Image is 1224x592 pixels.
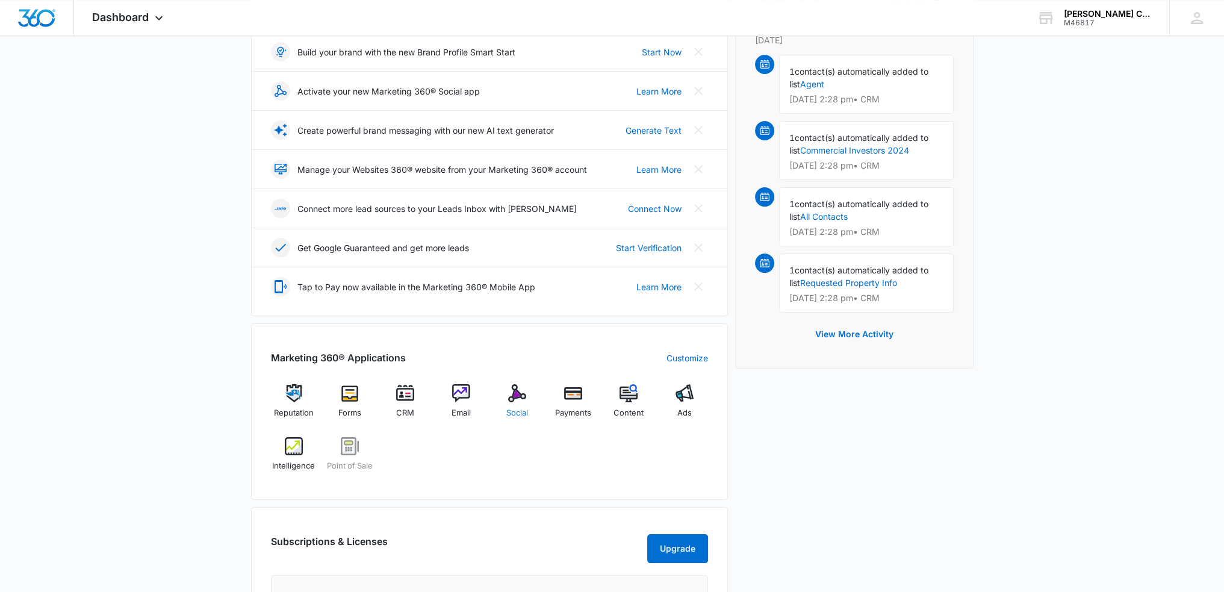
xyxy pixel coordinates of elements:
[297,241,469,254] p: Get Google Guaranteed and get more leads
[606,384,652,428] a: Content
[438,384,485,428] a: Email
[800,211,848,222] a: All Contacts
[800,278,897,288] a: Requested Property Info
[800,79,824,89] a: Agent
[689,238,708,257] button: Close
[327,460,373,472] span: Point of Sale
[689,160,708,179] button: Close
[689,277,708,296] button: Close
[789,199,795,209] span: 1
[789,294,943,302] p: [DATE] 2:28 pm • CRM
[789,265,928,288] span: contact(s) automatically added to list
[338,407,361,419] span: Forms
[789,132,795,143] span: 1
[689,42,708,61] button: Close
[616,241,682,254] a: Start Verification
[326,437,373,481] a: Point of Sale
[1064,9,1152,19] div: account name
[789,228,943,236] p: [DATE] 2:28 pm • CRM
[506,407,528,419] span: Social
[271,351,406,365] h2: Marketing 360® Applications
[396,407,414,419] span: CRM
[550,384,596,428] a: Payments
[755,34,954,46] p: [DATE]
[636,85,682,98] a: Learn More
[274,407,314,419] span: Reputation
[1064,19,1152,27] div: account id
[789,199,928,222] span: contact(s) automatically added to list
[662,384,708,428] a: Ads
[789,161,943,170] p: [DATE] 2:28 pm • CRM
[297,124,554,137] p: Create powerful brand messaging with our new AI text generator
[628,202,682,215] a: Connect Now
[626,124,682,137] a: Generate Text
[297,281,535,293] p: Tap to Pay now available in the Marketing 360® Mobile App
[297,46,515,58] p: Build your brand with the new Brand Profile Smart Start
[789,66,795,76] span: 1
[297,163,587,176] p: Manage your Websites 360® website from your Marketing 360® account
[689,199,708,218] button: Close
[789,265,795,275] span: 1
[689,81,708,101] button: Close
[803,320,906,349] button: View More Activity
[636,163,682,176] a: Learn More
[326,384,373,428] a: Forms
[666,352,708,364] a: Customize
[297,202,577,215] p: Connect more lead sources to your Leads Inbox with [PERSON_NAME]
[272,460,315,472] span: Intelligence
[494,384,541,428] a: Social
[452,407,471,419] span: Email
[689,120,708,140] button: Close
[271,384,317,428] a: Reputation
[677,407,692,419] span: Ads
[555,407,591,419] span: Payments
[382,384,429,428] a: CRM
[789,132,928,155] span: contact(s) automatically added to list
[800,145,909,155] a: Commercial Investors 2024
[92,11,149,23] span: Dashboard
[789,95,943,104] p: [DATE] 2:28 pm • CRM
[297,85,480,98] p: Activate your new Marketing 360® Social app
[271,534,388,558] h2: Subscriptions & Licenses
[636,281,682,293] a: Learn More
[647,534,708,563] button: Upgrade
[614,407,644,419] span: Content
[642,46,682,58] a: Start Now
[789,66,928,89] span: contact(s) automatically added to list
[271,437,317,481] a: Intelligence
